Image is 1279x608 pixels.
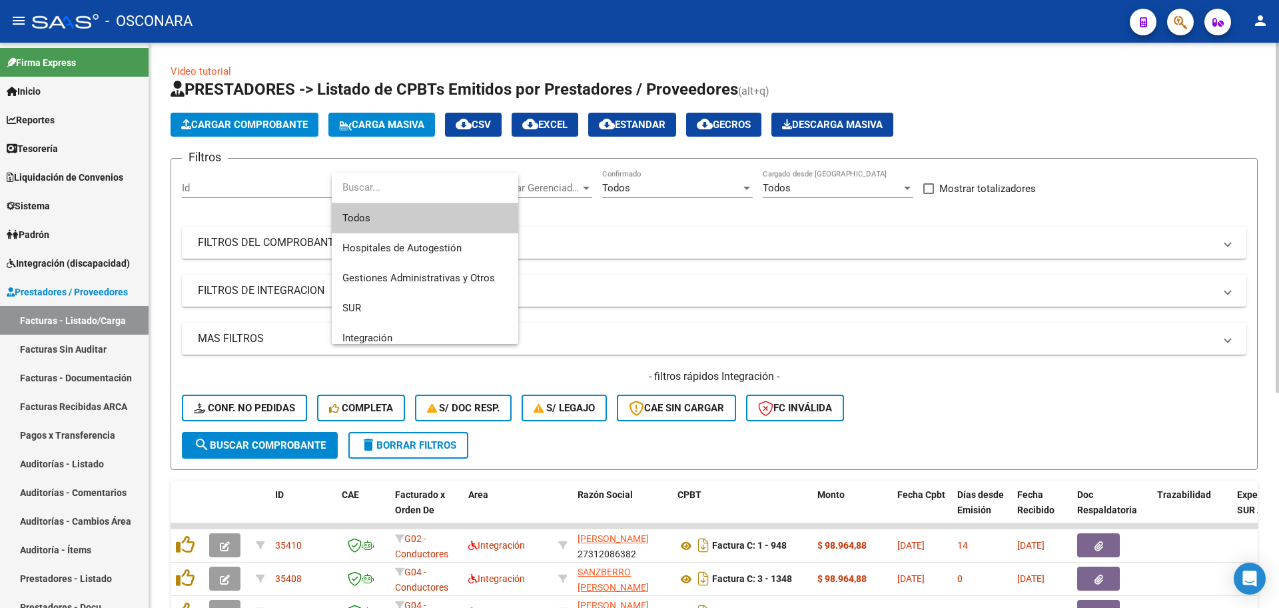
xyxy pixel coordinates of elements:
span: Integración [342,332,392,344]
span: Hospitales de Autogestión [342,242,462,254]
input: dropdown search [332,173,518,203]
span: Gestiones Administrativas y Otros [342,272,495,284]
span: Todos [342,203,508,233]
div: Open Intercom Messenger [1234,563,1266,595]
span: SUR [342,302,361,314]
